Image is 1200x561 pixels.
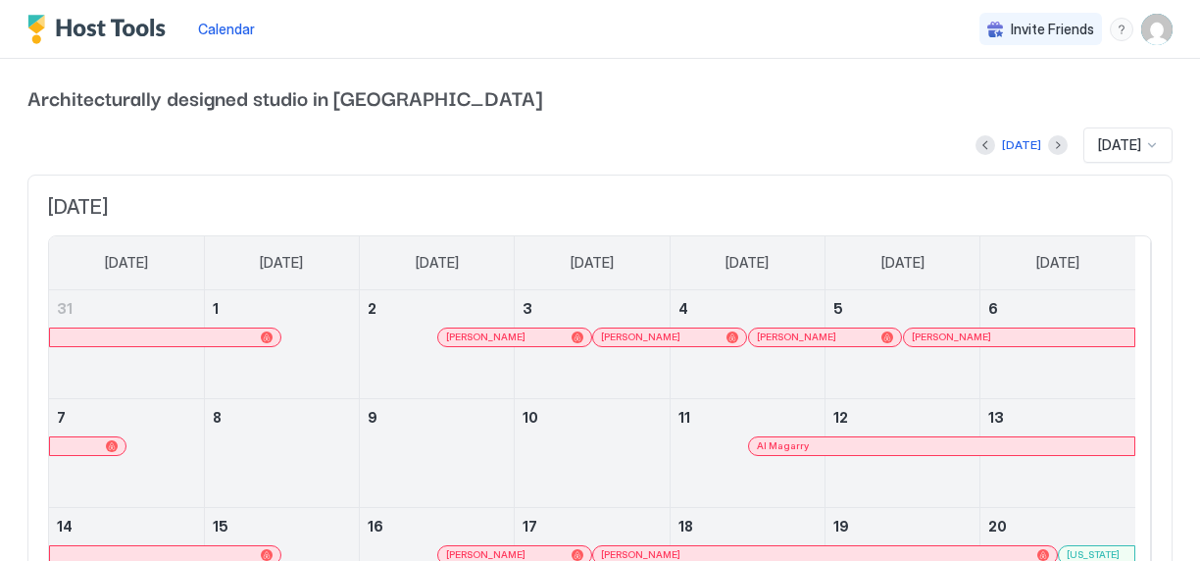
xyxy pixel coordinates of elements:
[881,254,925,272] span: [DATE]
[601,331,738,343] div: [PERSON_NAME]
[757,331,894,343] div: [PERSON_NAME]
[601,548,1048,561] div: [PERSON_NAME]
[49,508,204,544] a: September 14, 2025
[833,300,843,317] span: 5
[725,254,769,272] span: [DATE]
[571,254,614,272] span: [DATE]
[912,331,991,343] span: [PERSON_NAME]
[446,331,525,343] span: [PERSON_NAME]
[446,331,583,343] div: [PERSON_NAME]
[601,331,680,343] span: [PERSON_NAME]
[1110,18,1133,41] div: menu
[446,548,583,561] div: [PERSON_NAME]
[757,439,1126,452] div: Al Magarry
[368,409,377,426] span: 9
[523,518,537,535] span: 17
[515,399,669,435] a: September 10, 2025
[515,290,670,399] td: September 3, 2025
[205,399,359,435] a: September 8, 2025
[912,331,1126,343] div: [PERSON_NAME]
[988,300,998,317] span: 6
[825,290,979,327] a: September 5, 2025
[980,290,1135,399] td: September 6, 2025
[1036,254,1079,272] span: [DATE]
[999,133,1044,157] button: [DATE]
[205,290,359,327] a: September 1, 2025
[205,508,359,544] a: September 15, 2025
[396,236,478,289] a: Tuesday
[825,398,979,507] td: September 12, 2025
[27,82,1173,112] span: Architecturally designed studio in [GEOGRAPHIC_DATA]
[670,290,825,399] td: September 4, 2025
[204,398,359,507] td: September 8, 2025
[360,399,514,435] a: September 9, 2025
[523,300,532,317] span: 3
[57,518,73,535] span: 14
[551,236,633,289] a: Wednesday
[515,290,669,327] a: September 3, 2025
[678,518,693,535] span: 18
[523,409,538,426] span: 10
[416,254,459,272] span: [DATE]
[706,236,788,289] a: Thursday
[1002,136,1041,154] div: [DATE]
[198,21,255,37] span: Calendar
[27,15,175,44] a: Host Tools Logo
[678,300,688,317] span: 4
[57,300,73,317] span: 31
[757,439,809,452] span: Al Magarry
[49,290,204,399] td: August 31, 2025
[204,290,359,399] td: September 1, 2025
[862,236,944,289] a: Friday
[980,290,1135,327] a: September 6, 2025
[825,399,979,435] a: September 12, 2025
[49,290,204,327] a: August 31, 2025
[360,398,515,507] td: September 9, 2025
[980,398,1135,507] td: September 13, 2025
[825,508,979,544] a: September 19, 2025
[975,135,995,155] button: Previous month
[57,409,66,426] span: 7
[1067,548,1120,561] span: [US_STATE]
[360,290,515,399] td: September 2, 2025
[213,300,219,317] span: 1
[1098,136,1141,154] span: [DATE]
[368,300,376,317] span: 2
[368,518,383,535] span: 16
[105,254,148,272] span: [DATE]
[213,409,222,426] span: 8
[825,290,979,399] td: September 5, 2025
[515,508,669,544] a: September 17, 2025
[678,409,690,426] span: 11
[671,508,825,544] a: September 18, 2025
[198,19,255,39] a: Calendar
[757,331,836,343] span: [PERSON_NAME]
[49,398,204,507] td: September 7, 2025
[833,409,848,426] span: 12
[515,398,670,507] td: September 10, 2025
[1067,548,1126,561] div: [US_STATE]
[360,508,514,544] a: September 16, 2025
[601,548,680,561] span: [PERSON_NAME]
[833,518,849,535] span: 19
[671,290,825,327] a: September 4, 2025
[85,236,168,289] a: Sunday
[1141,14,1173,45] div: User profile
[671,399,825,435] a: September 11, 2025
[980,508,1135,544] a: September 20, 2025
[48,195,1152,220] span: [DATE]
[1017,236,1099,289] a: Saturday
[240,236,323,289] a: Monday
[49,399,204,435] a: September 7, 2025
[670,398,825,507] td: September 11, 2025
[980,399,1135,435] a: September 13, 2025
[1048,135,1068,155] button: Next month
[213,518,228,535] span: 15
[988,518,1007,535] span: 20
[1011,21,1094,38] span: Invite Friends
[260,254,303,272] span: [DATE]
[988,409,1004,426] span: 13
[446,548,525,561] span: [PERSON_NAME]
[360,290,514,327] a: September 2, 2025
